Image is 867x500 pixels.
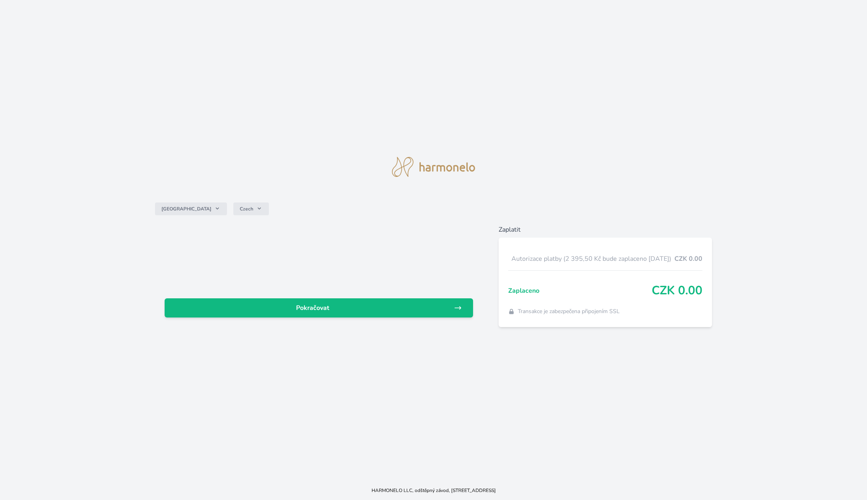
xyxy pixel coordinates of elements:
span: Transakce je zabezpečena připojením SSL [518,308,620,315]
span: Zaplaceno [508,286,651,296]
span: [GEOGRAPHIC_DATA] [161,206,211,212]
h6: Zaplatit [499,225,712,234]
span: Autorizace platby (2 395,50 Kč bude zaplaceno [DATE]) [511,254,674,264]
span: Pokračovat [171,303,454,313]
button: Czech [233,202,269,215]
button: [GEOGRAPHIC_DATA] [155,202,227,215]
span: CZK 0.00 [652,284,702,298]
span: CZK 0.00 [674,254,702,264]
span: Czech [240,206,253,212]
img: logo.svg [392,157,475,177]
a: Pokračovat [165,298,473,317]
